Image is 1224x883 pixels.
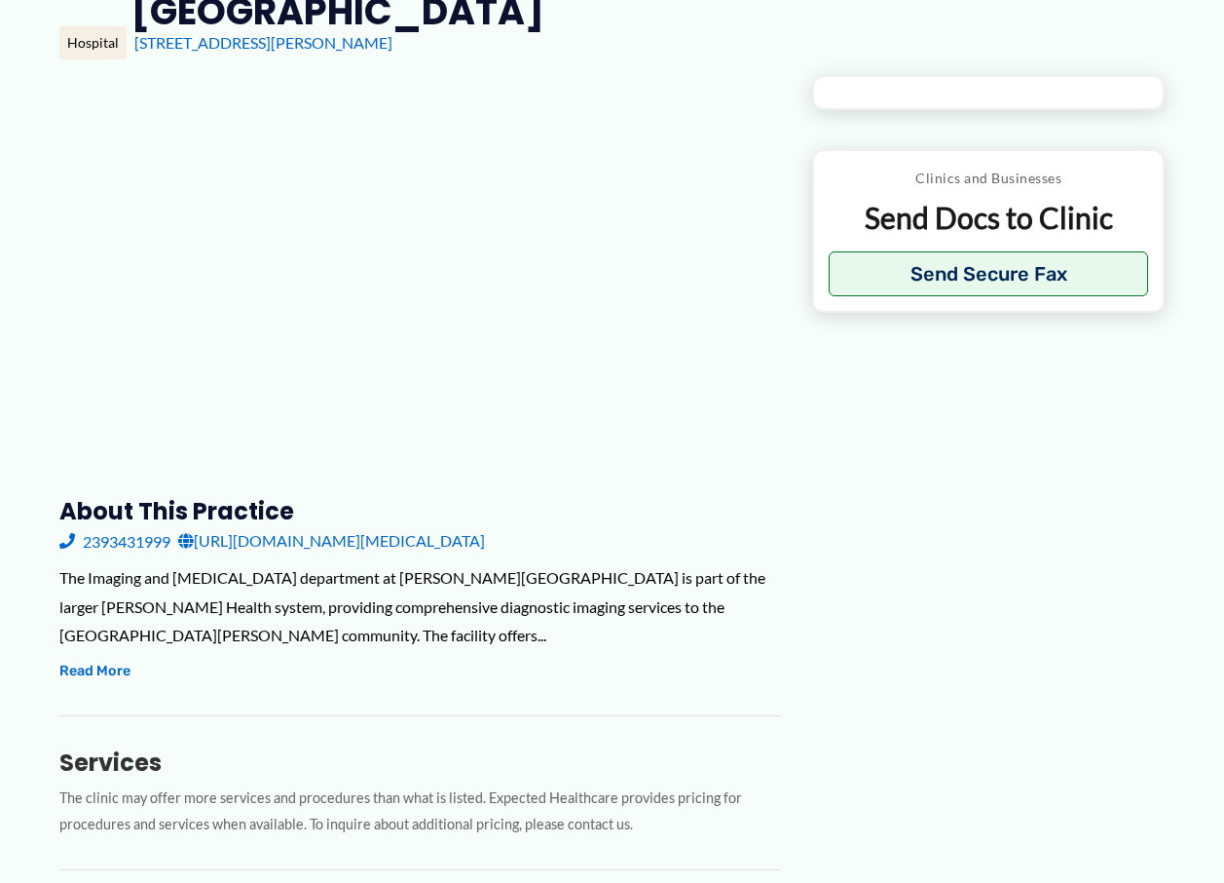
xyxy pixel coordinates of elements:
[59,748,781,778] h3: Services
[134,33,392,52] a: [STREET_ADDRESS][PERSON_NAME]
[59,563,781,650] div: The Imaging and [MEDICAL_DATA] department at [PERSON_NAME][GEOGRAPHIC_DATA] is part of the larger...
[59,660,130,683] button: Read More
[829,199,1149,237] p: Send Docs to Clinic
[59,26,127,59] div: Hospital
[59,786,781,838] p: The clinic may offer more services and procedures than what is listed. Expected Healthcare provid...
[59,526,170,556] a: 2393431999
[829,251,1149,296] button: Send Secure Fax
[59,496,781,526] h3: About this practice
[178,526,485,556] a: [URL][DOMAIN_NAME][MEDICAL_DATA]
[829,166,1149,191] p: Clinics and Businesses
